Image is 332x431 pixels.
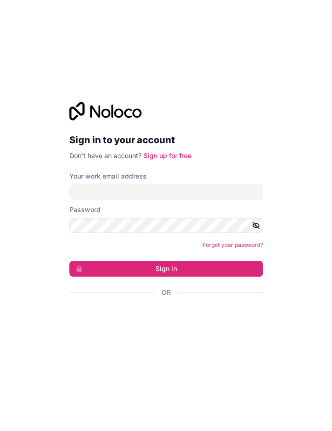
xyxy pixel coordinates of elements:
[69,185,263,199] input: Email address
[65,307,260,328] iframe: Sign in with Google Button
[69,307,256,328] div: Sign in with Google. Opens in new tab
[203,241,263,248] a: Forgot your password?
[143,152,191,159] a: Sign up for free
[162,288,171,297] span: Or
[69,261,263,277] button: Sign in
[69,218,263,233] input: Password
[69,205,101,214] label: Password
[69,132,263,148] h2: Sign in to your account
[69,172,147,181] label: Your work email address
[69,152,142,159] span: Don't have an account?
